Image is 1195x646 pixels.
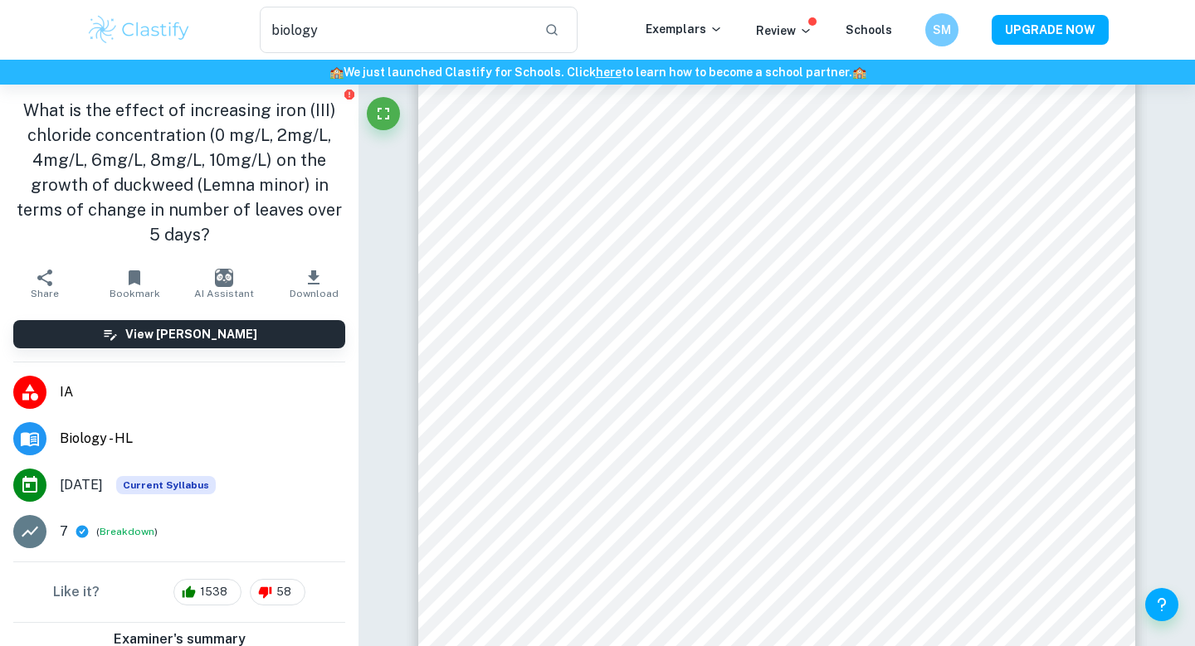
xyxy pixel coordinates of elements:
[329,66,344,79] span: 🏫
[646,20,723,38] p: Exemplars
[343,88,355,100] button: Report issue
[1145,588,1178,621] button: Help and Feedback
[116,476,216,494] div: This exemplar is based on the current syllabus. Feel free to refer to it for inspiration/ideas wh...
[215,269,233,287] img: AI Assistant
[13,320,345,348] button: View [PERSON_NAME]
[3,63,1192,81] h6: We just launched Clastify for Schools. Click to learn how to become a school partner.
[110,288,160,299] span: Bookmark
[269,260,358,307] button: Download
[116,476,216,494] span: Current Syllabus
[846,23,892,36] a: Schools
[96,524,158,540] span: ( )
[60,429,345,449] span: Biology - HL
[267,584,300,600] span: 58
[992,15,1109,45] button: UPGRADE NOW
[925,13,958,46] button: SM
[60,522,68,542] p: 7
[596,66,622,79] a: here
[13,98,345,247] h1: What is the effect of increasing iron (III) chloride concentration (0 mg/L, 2mg/L, 4mg/L, 6mg/L, ...
[194,288,254,299] span: AI Assistant
[125,325,257,343] h6: View [PERSON_NAME]
[933,21,952,39] h6: SM
[367,97,400,130] button: Fullscreen
[31,288,59,299] span: Share
[260,7,531,53] input: Search for any exemplars...
[191,584,237,600] span: 1538
[86,13,192,46] img: Clastify logo
[60,382,345,402] span: IA
[852,66,866,79] span: 🏫
[173,579,241,605] div: 1538
[60,475,103,495] span: [DATE]
[90,260,179,307] button: Bookmark
[250,579,305,605] div: 58
[179,260,269,307] button: AI Assistant
[756,22,812,40] p: Review
[290,288,339,299] span: Download
[53,582,100,602] h6: Like it?
[100,524,154,539] button: Breakdown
